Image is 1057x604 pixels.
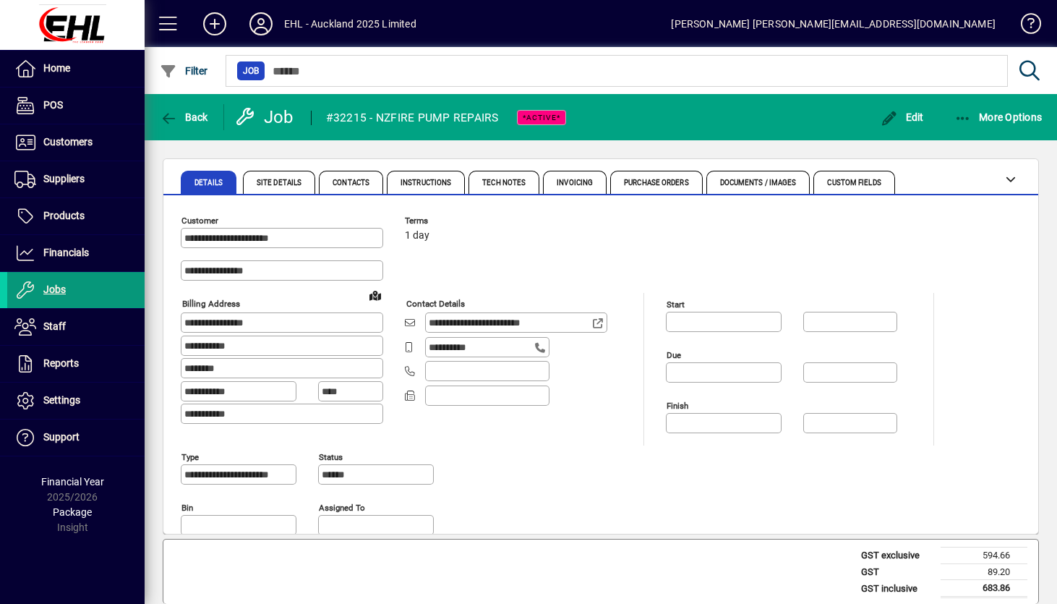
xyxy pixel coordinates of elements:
[319,452,343,462] mat-label: Status
[192,11,238,37] button: Add
[156,104,212,130] button: Back
[941,580,1027,597] td: 683.86
[43,173,85,184] span: Suppliers
[43,247,89,258] span: Financials
[7,88,145,124] a: POS
[941,563,1027,580] td: 89.20
[667,401,688,411] mat-label: Finish
[364,284,387,307] a: View on map
[181,503,193,513] mat-label: Bin
[238,11,284,37] button: Profile
[181,452,199,462] mat-label: Type
[405,216,492,226] span: Terms
[827,179,881,187] span: Custom Fields
[41,476,104,488] span: Financial Year
[7,346,145,382] a: Reports
[667,350,681,360] mat-label: Due
[235,106,296,129] div: Job
[160,111,208,123] span: Back
[667,299,685,310] mat-label: Start
[877,104,928,130] button: Edit
[7,383,145,419] a: Settings
[43,284,66,295] span: Jobs
[7,235,145,271] a: Financials
[7,161,145,197] a: Suppliers
[405,230,429,242] span: 1 day
[624,179,689,187] span: Purchase Orders
[854,548,941,564] td: GST exclusive
[181,216,218,226] mat-label: Customer
[319,503,365,513] mat-label: Assigned to
[7,198,145,234] a: Products
[43,210,85,221] span: Products
[854,580,941,597] td: GST inclusive
[954,111,1043,123] span: More Options
[53,506,92,518] span: Package
[194,179,223,187] span: Details
[7,420,145,456] a: Support
[145,104,224,130] app-page-header-button: Back
[482,179,526,187] span: Tech Notes
[257,179,301,187] span: Site Details
[671,12,996,35] div: [PERSON_NAME] [PERSON_NAME][EMAIL_ADDRESS][DOMAIN_NAME]
[43,431,80,443] span: Support
[1010,3,1039,50] a: Knowledge Base
[43,99,63,111] span: POS
[557,179,593,187] span: Invoicing
[720,179,797,187] span: Documents / Images
[156,58,212,84] button: Filter
[284,12,416,35] div: EHL - Auckland 2025 Limited
[326,106,499,129] div: #32215 - NZFIRE PUMP REPAIRS
[7,124,145,161] a: Customers
[43,136,93,148] span: Customers
[43,357,79,369] span: Reports
[160,65,208,77] span: Filter
[243,64,259,78] span: Job
[333,179,369,187] span: Contacts
[43,394,80,406] span: Settings
[401,179,451,187] span: Instructions
[854,563,941,580] td: GST
[881,111,924,123] span: Edit
[43,62,70,74] span: Home
[941,548,1027,564] td: 594.66
[7,309,145,345] a: Staff
[43,320,66,332] span: Staff
[7,51,145,87] a: Home
[951,104,1046,130] button: More Options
